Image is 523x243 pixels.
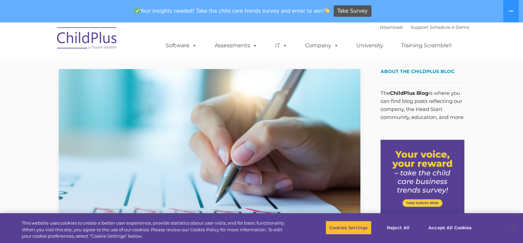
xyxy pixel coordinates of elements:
button: Reject All [377,221,419,235]
a: Support [411,24,428,30]
strong: ChildPlus Blog [390,90,429,96]
span: Take Survey [337,5,367,17]
span: About the ChildPlus Blog [381,68,455,74]
img: Efficiency Boost: ChildPlus Online's Enhanced Family Pre-Application Process - Streamlining Appli... [59,69,360,239]
a: Schedule A Demo [430,24,469,30]
p: The is where you can find blog posts reflecting our company, the Head Start community, education,... [381,89,464,121]
a: IT [269,39,294,52]
img: ✅ [135,8,140,13]
span: Your insights needed! Take the child care trends survey and enter to win! [132,4,333,17]
a: University [350,39,390,52]
a: Training Scramble!! [394,39,458,52]
img: 👏 [325,8,330,13]
font: | [380,24,469,30]
a: Assessments [208,39,264,52]
div: This website uses cookies to create a better user experience, provide statistics about user visit... [22,220,288,240]
button: Accept All Cookies [425,221,475,235]
img: ChildPlus by Procare Solutions [54,22,121,56]
button: Close [505,220,520,235]
a: Software [159,39,204,52]
button: Cookies Settings [326,221,371,235]
a: Take Survey [334,5,371,17]
a: Company [298,39,345,52]
a: Download [380,24,403,30]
